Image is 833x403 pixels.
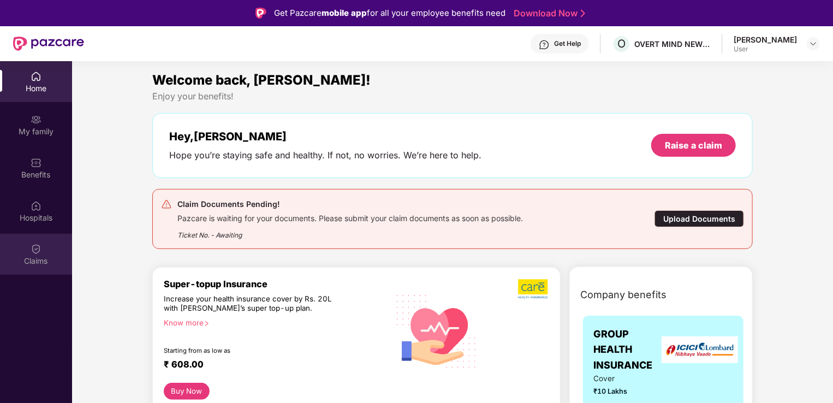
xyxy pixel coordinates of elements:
img: svg+xml;base64,PHN2ZyBpZD0iSGVscC0zMngzMiIgeG1sbnM9Imh0dHA6Ly93d3cudzMub3JnLzIwMDAvc3ZnIiB3aWR0aD... [539,39,550,50]
div: Hope you’re staying safe and healthy. If not, no worries. We’re here to help. [169,150,481,161]
img: svg+xml;base64,PHN2ZyBpZD0iSG9tZSIgeG1sbnM9Imh0dHA6Ly93d3cudzMub3JnLzIwMDAvc3ZnIiB3aWR0aD0iMjAiIG... [31,71,41,82]
span: GROUP HEALTH INSURANCE [594,327,668,373]
div: Know more [164,318,382,326]
img: New Pazcare Logo [13,37,84,51]
div: Increase your health insurance cover by Rs. 20L with [PERSON_NAME]’s super top-up plan. [164,294,342,313]
div: Raise a claim [665,139,722,151]
img: svg+xml;base64,PHN2ZyB4bWxucz0iaHR0cDovL3d3dy53My5vcmcvMjAwMC9zdmciIHhtbG5zOnhsaW5rPSJodHRwOi8vd3... [389,282,485,380]
div: OVERT MIND NEW IDEAS TECHNOLOGIES [634,39,711,49]
img: svg+xml;base64,PHN2ZyBpZD0iQ2xhaW0iIHhtbG5zPSJodHRwOi8vd3d3LnczLm9yZy8yMDAwL3N2ZyIgd2lkdGg9IjIwIi... [31,244,41,254]
div: Enjoy your benefits! [152,91,753,102]
img: svg+xml;base64,PHN2ZyBpZD0iSG9zcGl0YWxzIiB4bWxucz0iaHR0cDovL3d3dy53My5vcmcvMjAwMC9zdmciIHdpZHRoPS... [31,200,41,211]
img: Stroke [581,8,585,19]
span: O [617,37,626,50]
div: Upload Documents [654,210,744,227]
div: Ticket No. - Awaiting [177,223,523,240]
img: svg+xml;base64,PHN2ZyBpZD0iRHJvcGRvd24tMzJ4MzIiIHhtbG5zPSJodHRwOi8vd3d3LnczLm9yZy8yMDAwL3N2ZyIgd2... [809,39,818,48]
span: Cover [594,373,668,384]
img: svg+xml;base64,PHN2ZyB3aWR0aD0iMjAiIGhlaWdodD0iMjAiIHZpZXdCb3g9IjAgMCAyMCAyMCIgZmlsbD0ibm9uZSIgeG... [31,114,41,125]
img: b5dec4f62d2307b9de63beb79f102df3.png [518,278,549,299]
div: Super-topup Insurance [164,278,389,289]
div: Hey, [PERSON_NAME] [169,130,481,143]
a: Download Now [514,8,582,19]
span: right [204,321,210,327]
span: ₹10 Lakhs [594,386,668,397]
div: Get Pazcare for all your employee benefits need [274,7,505,20]
img: insurerLogo [662,336,738,363]
img: Logo [255,8,266,19]
span: Welcome back, [PERSON_NAME]! [152,72,371,88]
img: svg+xml;base64,PHN2ZyB4bWxucz0iaHR0cDovL3d3dy53My5vcmcvMjAwMC9zdmciIHdpZHRoPSIyNCIgaGVpZ2h0PSIyNC... [161,199,172,210]
div: Claim Documents Pending! [177,198,523,211]
span: Company benefits [581,287,667,303]
div: User [734,45,797,54]
strong: mobile app [322,8,367,18]
button: Buy Now [164,383,210,400]
div: [PERSON_NAME] [734,34,797,45]
img: svg+xml;base64,PHN2ZyBpZD0iQmVuZWZpdHMiIHhtbG5zPSJodHRwOi8vd3d3LnczLm9yZy8yMDAwL3N2ZyIgd2lkdGg9Ij... [31,157,41,168]
div: Starting from as low as [164,347,342,354]
div: Pazcare is waiting for your documents. Please submit your claim documents as soon as possible. [177,211,523,223]
div: Get Help [554,39,581,48]
div: ₹ 608.00 [164,359,378,372]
